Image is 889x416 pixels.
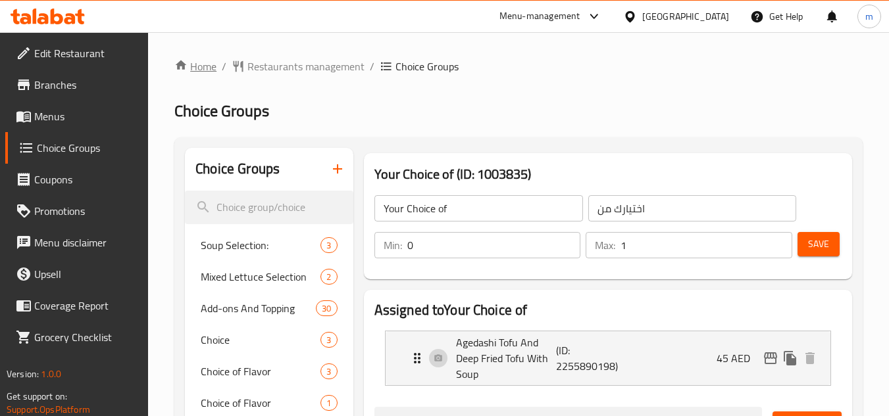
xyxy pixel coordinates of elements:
div: Add-ons And Topping30 [185,292,353,324]
button: Save [798,232,840,256]
a: Home [174,58,216,74]
span: 3 [321,239,336,252]
span: Grocery Checklist [34,329,138,345]
span: 1 [321,397,336,409]
span: Restaurants management [247,58,365,74]
input: search [185,191,353,224]
span: Choice of Flavor [201,363,320,379]
p: Min: [384,237,402,253]
div: Choices [320,269,337,285]
a: Edit Restaurant [5,37,149,69]
div: Choices [320,237,337,253]
h2: Assigned to Your Choice of [374,300,842,320]
span: Coupons [34,172,138,187]
span: Choice Groups [37,140,138,156]
span: m [865,9,873,24]
a: Restaurants management [232,58,365,74]
div: Mixed Lettuce Selection2 [185,261,353,292]
nav: breadcrumb [174,58,863,74]
span: 30 [317,302,336,315]
span: 3 [321,365,336,378]
span: Menus [34,108,138,124]
span: Version: [7,365,39,382]
span: Menu disclaimer [34,235,138,250]
span: Mixed Lettuce Selection [201,269,320,285]
a: Coupons [5,164,149,195]
div: Choices [320,332,337,348]
a: Grocery Checklist [5,321,149,353]
a: Branches [5,69,149,101]
span: Coverage Report [34,298,138,313]
div: Expand [386,331,830,385]
span: 1.0.0 [41,365,61,382]
a: Choice Groups [5,132,149,164]
div: Choices [320,395,337,411]
li: Expand [374,325,842,391]
span: Branches [34,77,138,93]
span: 2 [321,271,336,283]
li: / [370,58,374,74]
button: delete [800,348,820,368]
span: Choice Groups [395,58,459,74]
span: Choice [201,332,320,348]
h3: Your Choice of (ID: 1003835) [374,164,842,185]
span: Soup Selection: [201,237,320,253]
h2: Choice Groups [195,159,280,179]
div: Choice3 [185,324,353,356]
span: Upsell [34,266,138,282]
a: Menu disclaimer [5,227,149,258]
div: Menu-management [499,9,580,24]
li: / [222,58,226,74]
div: Choices [320,363,337,379]
button: edit [761,348,780,368]
a: Upsell [5,258,149,290]
div: [GEOGRAPHIC_DATA] [642,9,729,24]
span: 3 [321,334,336,346]
div: Choices [316,300,337,316]
p: (ID: 2255890198) [556,342,623,374]
p: 45 AED [717,350,761,366]
span: Choice of Flavor [201,395,320,411]
a: Coverage Report [5,290,149,321]
span: Choice Groups [174,96,269,126]
span: Get support on: [7,388,67,405]
span: Edit Restaurant [34,45,138,61]
p: Agedashi Tofu And Deep Fried Tofu With Soup [456,335,557,382]
a: Menus [5,101,149,132]
p: Max: [595,237,615,253]
span: Save [808,236,829,252]
span: Add-ons And Topping [201,300,316,316]
span: Promotions [34,203,138,219]
button: duplicate [780,348,800,368]
div: Soup Selection:3 [185,229,353,261]
div: Choice of Flavor3 [185,356,353,387]
a: Promotions [5,195,149,227]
